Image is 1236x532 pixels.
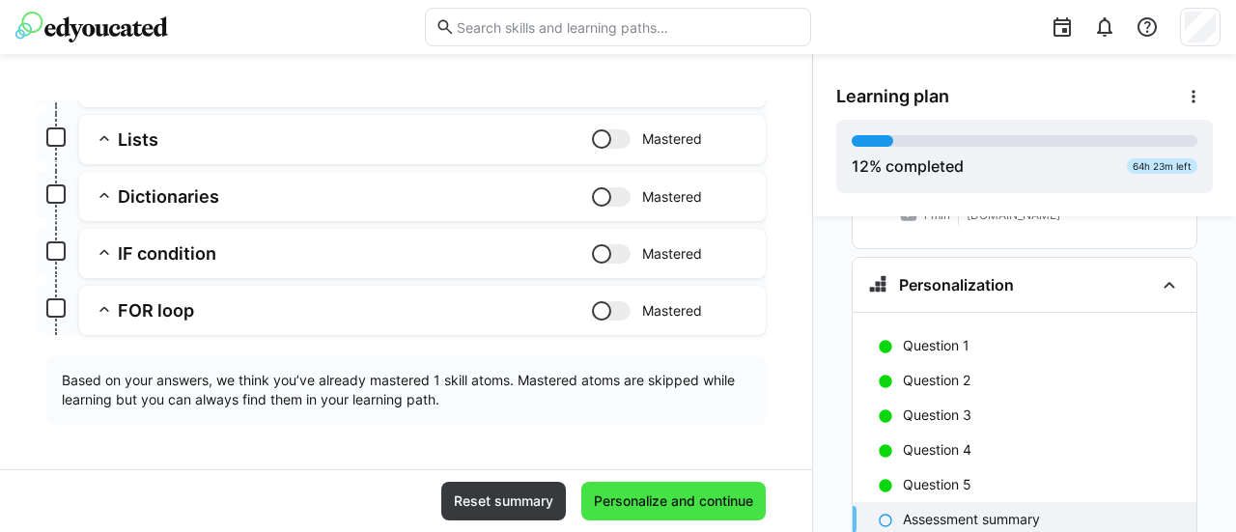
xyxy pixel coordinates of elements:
h3: Dictionaries [118,185,592,208]
button: Reset summary [441,482,566,520]
span: Mastered [642,244,702,264]
h3: Lists [118,128,592,151]
h3: FOR loop [118,299,592,322]
span: 12 [852,156,869,176]
div: % completed [852,154,964,178]
div: Based on your answers, we think you’ve already mastered 1 skill atoms. Mastered atoms are skipped... [46,355,766,425]
span: Mastered [642,187,702,207]
span: Personalize and continue [591,491,756,511]
p: Question 5 [903,475,971,494]
span: Mastered [642,129,702,149]
h3: IF condition [118,242,592,265]
div: 64h 23m left [1127,158,1197,174]
p: Assessment summary [903,510,1040,529]
button: Personalize and continue [581,482,766,520]
p: Question 1 [903,336,969,355]
span: Learning plan [836,86,949,107]
span: Reset summary [451,491,556,511]
h3: Personalization [899,275,1014,294]
span: Mastered [642,301,702,321]
input: Search skills and learning paths… [455,18,801,36]
p: Question 4 [903,440,971,460]
p: Question 2 [903,371,970,390]
p: Question 3 [903,406,971,425]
